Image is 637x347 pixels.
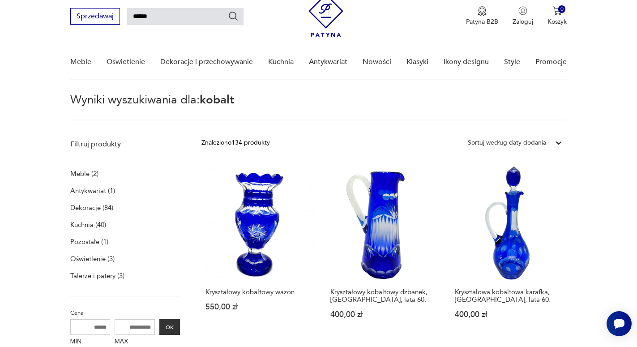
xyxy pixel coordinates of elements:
p: Koszyk [547,17,567,26]
a: Kuchnia [268,45,294,79]
span: kobalt [200,92,234,108]
h3: Kryształowy kobaltowy wazon [205,288,313,296]
a: Meble (2) [70,167,98,180]
a: Kryształowy kobaltowy wazonKryształowy kobaltowy wazon550,00 zł [201,165,317,336]
img: Ikona medalu [478,6,487,16]
a: Kryształowy kobaltowy dzbanek, Polska, lata 60.Kryształowy kobaltowy dzbanek, [GEOGRAPHIC_DATA], ... [326,165,442,336]
a: Kryształowa kobaltowa karafka, Polska, lata 60.Kryształowa kobaltowa karafka, [GEOGRAPHIC_DATA], ... [451,165,567,336]
a: Ikony designu [444,45,489,79]
button: Patyna B2B [466,6,498,26]
p: Filtruj produkty [70,139,180,149]
button: Sprzedawaj [70,8,120,25]
img: Ikona koszyka [553,6,562,15]
a: Pozostałe (1) [70,236,108,248]
a: Sprzedawaj [70,14,120,20]
p: 400,00 zł [455,311,563,318]
a: Talerze i patery (3) [70,270,124,282]
a: Kuchnia (40) [70,218,106,231]
h3: Kryształowa kobaltowa karafka, [GEOGRAPHIC_DATA], lata 60. [455,288,563,304]
p: Zaloguj [513,17,533,26]
a: Klasyki [406,45,428,79]
a: Oświetlenie [107,45,145,79]
a: Style [504,45,520,79]
h3: Kryształowy kobaltowy dzbanek, [GEOGRAPHIC_DATA], lata 60. [330,288,438,304]
a: Oświetlenie (3) [70,253,115,265]
div: Znaleziono 134 produkty [201,138,270,148]
img: Ikonka użytkownika [518,6,527,15]
button: OK [159,319,180,335]
p: Wyniki wyszukiwania dla: [70,94,567,120]
a: Nowości [363,45,391,79]
p: Patyna B2B [466,17,498,26]
a: Antykwariat [309,45,347,79]
iframe: Smartsupp widget button [607,311,632,336]
div: 0 [558,5,566,13]
a: Dekoracje (84) [70,201,113,214]
p: 400,00 zł [330,311,438,318]
p: Cena [70,308,180,318]
a: Antykwariat (1) [70,184,115,197]
button: Szukaj [228,11,239,21]
div: Sortuj według daty dodania [468,138,546,148]
a: Meble [70,45,91,79]
a: Dekoracje i przechowywanie [160,45,253,79]
button: Zaloguj [513,6,533,26]
a: Promocje [535,45,567,79]
p: 550,00 zł [205,303,313,311]
a: Ikona medaluPatyna B2B [466,6,498,26]
button: 0Koszyk [547,6,567,26]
